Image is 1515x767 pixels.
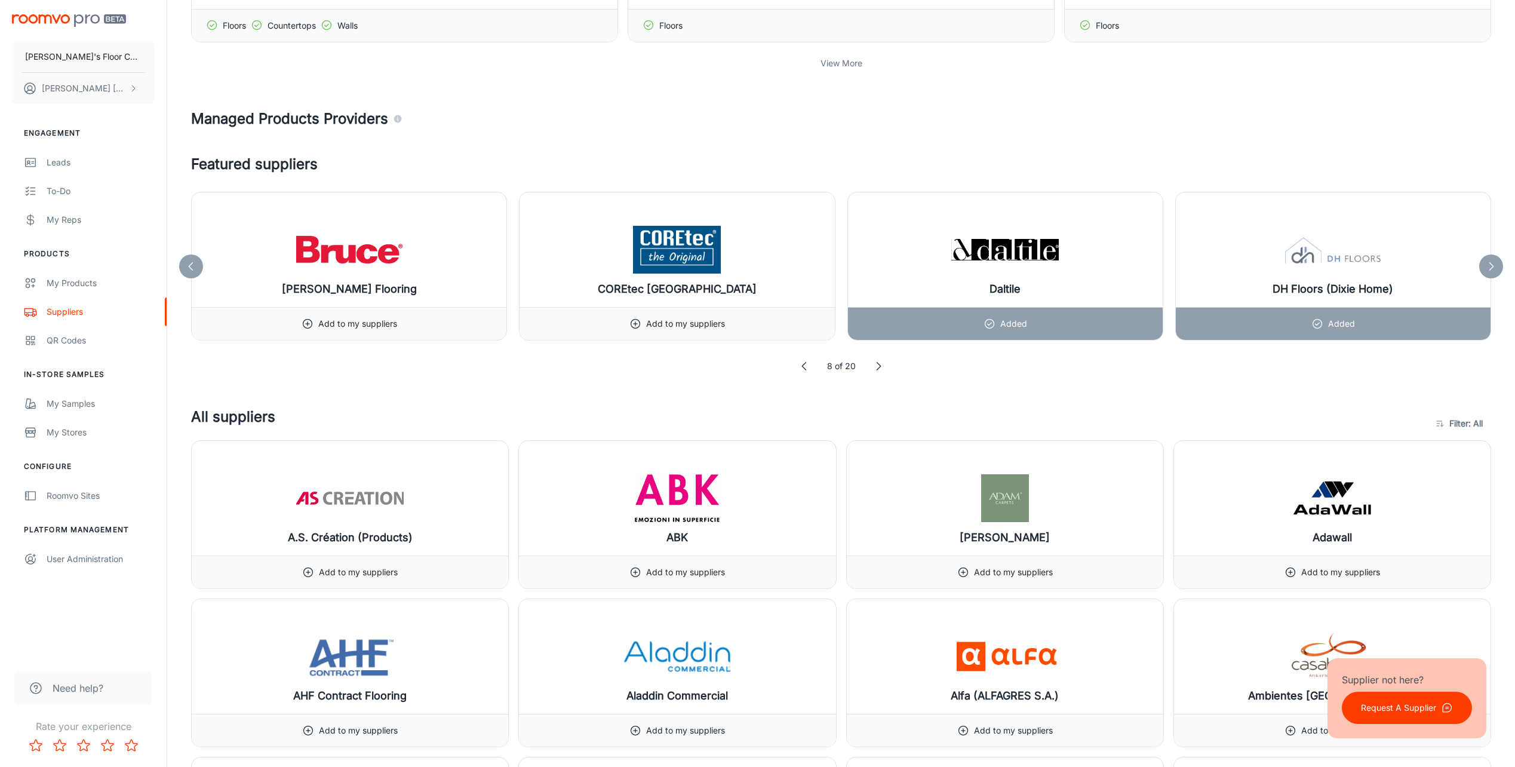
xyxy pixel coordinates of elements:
[1361,701,1436,714] p: Request A Supplier
[646,724,725,737] p: Add to my suppliers
[293,688,407,704] h6: AHF Contract Flooring
[96,734,119,757] button: Rate 4 star
[1328,317,1355,330] p: Added
[296,474,404,522] img: A.S. Création (Products)
[191,406,1429,440] h4: All suppliers
[1301,566,1380,579] p: Add to my suppliers
[47,277,155,290] div: My Products
[47,426,155,439] div: My Stores
[47,334,155,347] div: QR Codes
[1342,673,1472,687] p: Supplier not here?
[24,734,48,757] button: Rate 1 star
[223,19,246,32] p: Floors
[1313,529,1352,546] h6: Adawall
[623,633,731,680] img: Aladdin Commercial
[974,724,1053,737] p: Add to my suppliers
[12,14,126,27] img: Roomvo PRO Beta
[47,305,155,318] div: Suppliers
[1468,416,1483,431] span: : All
[42,82,126,95] p: [PERSON_NAME] [PERSON_NAME]
[191,154,1491,175] h4: Featured suppliers
[1342,692,1472,724] button: Request A Supplier
[25,50,142,63] p: [PERSON_NAME]'s Floor Covering
[12,41,155,72] button: [PERSON_NAME]'s Floor Covering
[296,226,403,274] img: Bruce Flooring
[47,185,155,198] div: To-do
[318,317,397,330] p: Add to my suppliers
[12,73,155,104] button: [PERSON_NAME] [PERSON_NAME]
[623,474,731,522] img: ABK
[47,156,155,169] div: Leads
[598,281,757,297] h6: COREtec [GEOGRAPHIC_DATA]
[623,226,731,274] img: COREtec North America
[268,19,316,32] p: Countertops
[951,633,1059,680] img: Alfa (ALFAGRES S.A.)
[1279,633,1386,680] img: Ambientes Casablanca
[1273,281,1393,297] h6: DH Floors (Dixie Home)
[48,734,72,757] button: Rate 2 star
[666,529,688,546] h6: ABK
[47,397,155,410] div: My Samples
[119,734,143,757] button: Rate 5 star
[626,688,728,704] h6: Aladdin Commercial
[646,317,725,330] p: Add to my suppliers
[72,734,96,757] button: Rate 3 star
[47,553,155,566] div: User Administration
[821,57,862,70] p: View More
[1279,226,1387,274] img: DH Floors (Dixie Home)
[296,633,404,680] img: AHF Contract Flooring
[951,474,1059,522] img: Adam Carpets
[319,566,398,579] p: Add to my suppliers
[1000,317,1027,330] p: Added
[974,566,1053,579] p: Add to my suppliers
[288,529,413,546] h6: A.S. Création (Products)
[646,566,725,579] p: Add to my suppliers
[191,108,1491,130] h4: Managed Products Providers
[1096,19,1119,32] p: Floors
[1248,688,1416,704] h6: Ambientes [GEOGRAPHIC_DATA]
[989,281,1021,297] h6: Daltile
[10,719,157,734] p: Rate your experience
[1279,474,1386,522] img: Adawall
[393,108,402,130] div: Agencies and suppliers who work with us to automatically identify the specific products you carry
[337,19,358,32] p: Walls
[53,681,103,695] span: Need help?
[951,226,1059,274] img: Daltile
[951,688,1059,704] h6: Alfa (ALFAGRES S.A.)
[282,281,417,297] h6: [PERSON_NAME] Flooring
[1449,416,1483,431] span: Filter
[659,19,683,32] p: Floors
[827,360,856,373] p: 8 of 20
[1301,724,1380,737] p: Add to my suppliers
[319,724,398,737] p: Add to my suppliers
[960,529,1050,546] h6: [PERSON_NAME]
[47,489,155,502] div: Roomvo Sites
[47,213,155,226] div: My Reps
